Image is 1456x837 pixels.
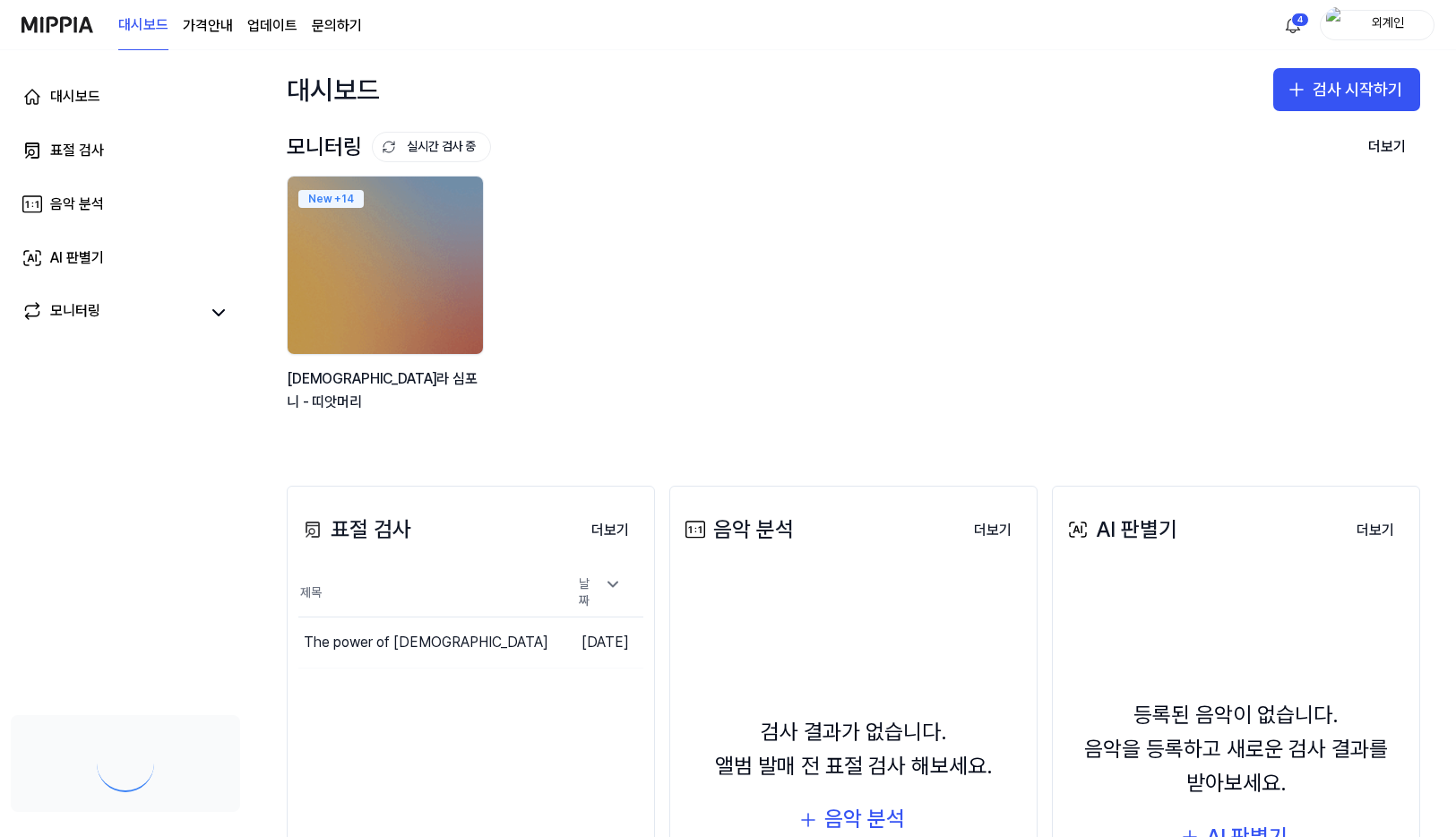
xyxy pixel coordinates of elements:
button: 더보기 [1354,129,1420,165]
div: 대시보드 [287,68,380,111]
div: 음악 분석 [681,513,794,547]
button: 실시간 검사 중 [372,132,491,162]
div: 외계인 [1353,14,1423,34]
div: New + 14 [298,190,364,208]
div: 표절 검사 [298,513,411,547]
div: 표절 검사 [50,140,104,161]
button: 더보기 [960,513,1026,548]
div: 음악 분석 [50,194,104,215]
a: 문의하기 [312,15,362,37]
div: [DEMOGRAPHIC_DATA]라 심포니 - 띠앗머리 [287,367,487,413]
a: 업데이트 [247,15,297,37]
div: 등록된 음악이 없습니다. 음악을 등록하고 새로운 검사 결과를 받아보세요. [1064,698,1409,801]
div: The power of [DEMOGRAPHIC_DATA] [304,632,548,653]
a: 모니터링 [22,300,201,325]
button: 검사 시작하기 [1273,68,1420,111]
a: 대시보드 [11,75,240,118]
td: [DATE] [557,617,643,668]
button: 더보기 [1342,513,1409,548]
a: 대시보드 [118,1,168,50]
a: 가격안내 [183,15,233,37]
a: AI 판별기 [11,237,240,280]
a: 더보기 [577,511,643,548]
button: profile외계인 [1320,10,1434,40]
div: AI 판별기 [1064,513,1177,547]
div: 모니터링 [287,130,491,164]
img: 알림 [1282,14,1304,36]
div: 검사 결과가 없습니다. 앨범 발매 전 표절 검사 해보세요. [715,715,993,784]
a: 표절 검사 [11,129,240,172]
a: 더보기 [1342,511,1409,548]
div: 대시보드 [50,86,100,108]
div: 4 [1291,13,1309,27]
img: backgroundIamge [288,177,483,354]
button: 알림4 [1279,11,1307,39]
a: New +14backgroundIamge[DEMOGRAPHIC_DATA]라 심포니 - 띠앗머리 [287,176,487,432]
div: 날짜 [572,570,629,616]
a: 더보기 [960,511,1026,548]
div: AI 판별기 [50,247,104,269]
div: 음악 분석 [824,802,905,836]
th: 제목 [298,569,557,617]
div: 모니터링 [50,300,100,325]
img: profile [1326,7,1348,43]
a: 음악 분석 [11,183,240,226]
button: 더보기 [577,513,643,548]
